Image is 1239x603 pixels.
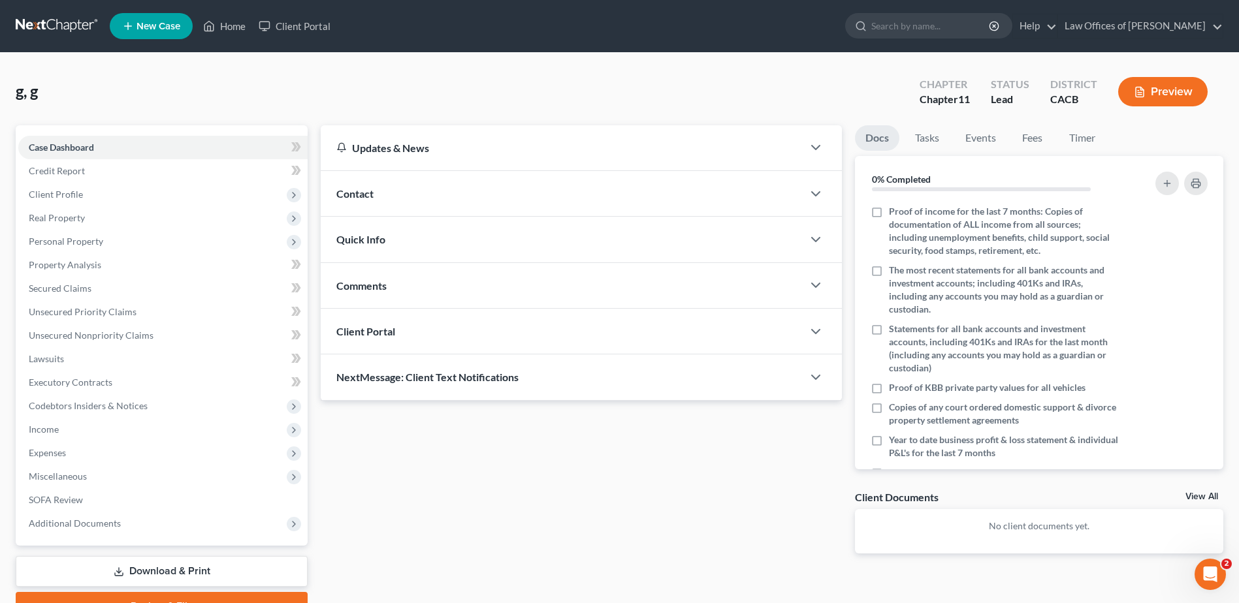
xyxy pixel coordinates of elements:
div: CACB [1050,92,1097,107]
div: Chapter [920,77,970,92]
span: Secured Claims [29,283,91,294]
a: Case Dashboard [18,136,308,159]
a: Property Analysis [18,253,308,277]
span: Expenses [29,447,66,458]
a: Timer [1059,125,1106,151]
strong: 0% Completed [872,174,931,185]
button: Preview [1118,77,1208,106]
span: SOFA Review [29,494,83,505]
a: Docs [855,125,899,151]
div: District [1050,77,1097,92]
a: Secured Claims [18,277,308,300]
span: Unsecured Priority Claims [29,306,137,317]
a: Lawsuits [18,347,308,371]
span: Additional Documents [29,518,121,529]
span: 2 [1221,559,1232,569]
a: Law Offices of [PERSON_NAME] [1058,14,1223,38]
span: Contact [336,187,374,200]
span: Personal Property [29,236,103,247]
span: Lawsuits [29,353,64,364]
span: Client Profile [29,189,83,200]
span: Statements for all bank accounts and investment accounts, including 401Ks and IRAs for the last m... [889,322,1120,375]
span: Codebtors Insiders & Notices [29,400,148,411]
span: Inventory list of business assets with values for business owners [889,466,1120,492]
p: No client documents yet. [865,519,1213,533]
span: g, g [16,82,38,100]
a: Client Portal [252,14,337,38]
span: Property Analysis [29,259,101,270]
a: Tasks [905,125,950,151]
input: Search by name... [871,14,991,38]
span: Case Dashboard [29,142,94,153]
a: SOFA Review [18,488,308,512]
span: Unsecured Nonpriority Claims [29,330,153,341]
span: Year to date business profit & loss statement & individual P&L's for the last 7 months [889,433,1120,459]
span: Credit Report [29,165,85,176]
span: New Case [137,22,180,31]
a: Events [955,125,1006,151]
span: Comments [336,279,387,292]
span: Quick Info [336,233,385,245]
div: Lead [991,92,1029,107]
div: Status [991,77,1029,92]
div: Client Documents [855,490,939,504]
div: Chapter [920,92,970,107]
span: Miscellaneous [29,471,87,482]
a: Unsecured Nonpriority Claims [18,324,308,347]
span: Real Property [29,212,85,223]
a: Unsecured Priority Claims [18,300,308,324]
span: Income [29,424,59,435]
a: Executory Contracts [18,371,308,394]
span: Proof of income for the last 7 months: Copies of documentation of ALL income from all sources; in... [889,205,1120,257]
span: 11 [958,93,970,105]
a: Download & Print [16,556,308,587]
a: Home [197,14,252,38]
a: Help [1013,14,1057,38]
a: View All [1185,492,1218,501]
div: Updates & News [336,141,787,155]
a: Fees [1012,125,1054,151]
a: Credit Report [18,159,308,183]
iframe: Intercom live chat [1195,559,1226,590]
span: Proof of KBB private party values for all vehicles [889,381,1086,394]
span: Client Portal [336,325,395,337]
span: Copies of any court ordered domestic support & divorce property settlement agreements [889,401,1120,427]
span: Executory Contracts [29,377,112,388]
span: NextMessage: Client Text Notifications [336,371,519,383]
span: The most recent statements for all bank accounts and investment accounts; including 401Ks and IRA... [889,264,1120,316]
